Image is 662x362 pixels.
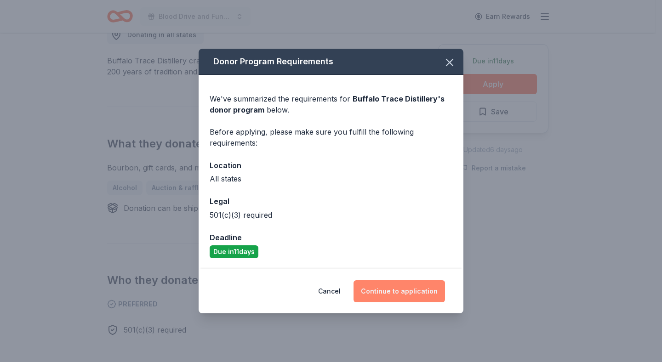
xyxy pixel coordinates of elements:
div: All states [210,173,452,184]
div: Before applying, please make sure you fulfill the following requirements: [210,126,452,148]
div: Deadline [210,232,452,243]
div: We've summarized the requirements for below. [210,93,452,115]
div: Due in 11 days [210,245,258,258]
div: Legal [210,195,452,207]
button: Continue to application [354,280,445,302]
button: Cancel [318,280,341,302]
div: Location [210,159,452,171]
div: Donor Program Requirements [199,49,463,75]
div: 501(c)(3) required [210,209,452,221]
